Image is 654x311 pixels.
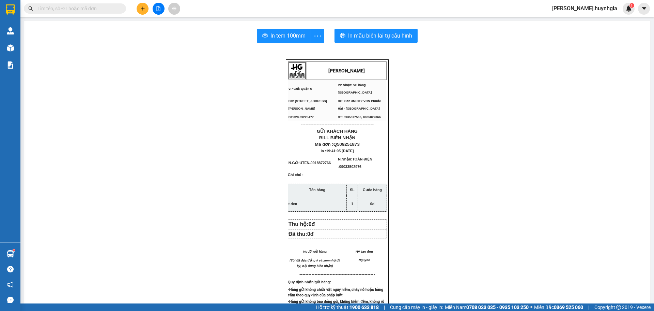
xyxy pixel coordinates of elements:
[299,161,309,165] span: UTEN
[547,4,623,13] span: [PERSON_NAME].huynhgia
[338,99,381,110] span: ĐC: Căn 3M CT2 VCN Phước Hải - [GEOGRAPHIC_DATA]
[28,6,33,11] span: search
[13,249,15,251] sup: 1
[351,202,353,206] span: 1
[390,303,443,311] span: Cung cấp máy in - giấy in:
[172,6,176,11] span: aim
[321,149,354,153] span: In :
[140,6,145,11] span: plus
[7,297,14,303] span: message
[168,3,180,15] button: aim
[638,3,650,15] button: caret-down
[358,258,370,262] span: Nguyên
[317,129,358,134] span: GỬI KHÁCH HÀNG
[289,62,306,79] img: logo
[328,68,365,73] strong: [PERSON_NAME]
[297,259,340,268] em: như đã ký, nội dung biên nhận)
[319,135,356,140] span: BILL BIÊN NHẬN
[288,299,384,309] strong: -Hàng gửi không bao đóng gói, không kiểm đếm, không rõ giá trị khách hàng tự chịu trách nhiệm
[301,122,374,127] span: ----------------------------------------------
[554,305,583,310] strong: 0369 525 060
[289,115,314,119] span: ĐT:028 39225477
[304,272,375,277] span: -----------------------------------------------
[309,221,315,227] span: 0đ
[349,305,379,310] strong: 1900 633 818
[7,250,14,257] img: warehouse-icon
[290,259,330,262] em: (Tôi đã đọc,đồng ý và xem
[334,29,418,43] button: printerIn mẫu biên lai tự cấu hình
[7,266,14,272] span: question-circle
[629,3,634,8] sup: 1
[289,221,318,227] span: Thu hộ:
[626,5,632,12] img: icon-new-feature
[153,3,165,15] button: file-add
[303,250,327,253] span: Người gửi hàng
[311,161,331,165] span: 0918872766
[7,281,14,288] span: notification
[338,115,381,119] span: ĐT: 0935877566, 0935822366
[445,303,529,311] span: Miền Nam
[6,4,15,15] img: logo-vxr
[466,305,529,310] strong: 0708 023 035 - 0935 103 250
[311,32,324,40] span: more
[338,83,372,94] span: VP Nhận: VP hàng [GEOGRAPHIC_DATA]
[315,142,360,147] span: Mã đơn :
[534,303,583,311] span: Miền Bắc
[350,188,355,192] strong: SL
[270,31,306,40] span: In tem 100mm
[289,161,331,165] span: N.Gửi:
[326,149,354,153] span: 19:41:05 [DATE]
[530,306,532,309] span: ⚪️
[309,188,325,192] strong: Tên hàng
[7,27,14,34] img: warehouse-icon
[37,5,118,12] input: Tìm tên, số ĐT hoặc mã đơn
[311,29,324,43] button: more
[616,305,621,310] span: copyright
[289,231,314,237] span: Đã thu:
[384,303,385,311] span: |
[307,231,314,237] span: 0đ
[309,161,331,165] span: -
[641,5,647,12] span: caret-down
[356,250,373,253] span: NV tạo đơn
[338,157,372,169] span: N.Nhận:
[363,188,382,192] strong: Cước hàng
[288,287,383,297] strong: -Hàng gửi không chứa vật nguy hiểm, cháy nổ hoặc hàng cấm theo quy định của pháp luật
[257,29,311,43] button: printerIn tem 100mm
[288,280,331,284] strong: Quy định nhận/gửi hàng:
[316,303,379,311] span: Hỗ trợ kỹ thuật:
[339,165,361,169] span: 09033502976
[156,6,161,11] span: file-add
[338,157,372,169] span: TOÀN ĐIỆN -
[370,202,374,206] span: 0đ
[333,142,360,147] span: Q509251873
[7,44,14,52] img: warehouse-icon
[289,202,297,206] span: t đen
[288,173,303,182] span: Ghi chú :
[262,33,268,39] span: printer
[289,99,327,110] span: ĐC: [STREET_ADDRESS][PERSON_NAME]
[299,272,304,277] span: ---
[348,31,412,40] span: In mẫu biên lai tự cấu hình
[289,87,312,90] span: VP Gửi: Quận 5
[340,33,345,39] span: printer
[630,3,633,8] span: 1
[588,303,589,311] span: |
[7,61,14,69] img: solution-icon
[137,3,149,15] button: plus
